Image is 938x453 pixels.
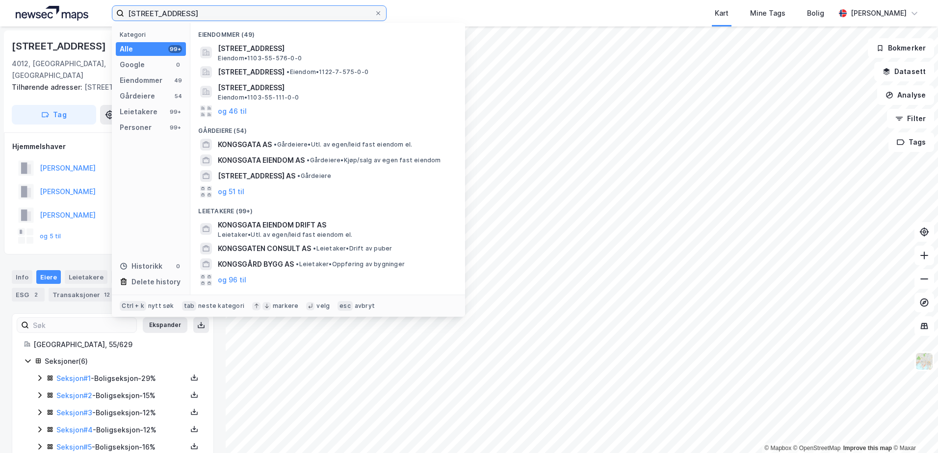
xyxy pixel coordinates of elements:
[120,43,133,55] div: Alle
[12,81,206,93] div: [STREET_ADDRESS]
[313,245,316,252] span: •
[49,288,116,302] div: Transaksjoner
[102,290,112,300] div: 12
[56,373,187,384] div: - Boligseksjon - 29%
[915,352,934,371] img: Z
[218,186,244,198] button: og 51 til
[120,90,155,102] div: Gårdeiere
[174,76,182,84] div: 49
[174,262,182,270] div: 0
[198,302,244,310] div: neste kategori
[889,406,938,453] div: Kontrollprogram for chat
[120,301,146,311] div: Ctrl + k
[296,260,299,268] span: •
[218,231,352,239] span: Leietaker • Utl. av egen/leid fast eiendom el.
[190,23,465,41] div: Eiendommer (49)
[190,288,465,305] div: Personer (99+)
[56,374,91,382] a: Seksjon#1
[29,318,136,332] input: Søk
[296,260,405,268] span: Leietaker • Oppføring av bygninger
[888,132,934,152] button: Tags
[297,172,331,180] span: Gårdeiere
[287,68,289,75] span: •
[56,441,187,453] div: - Boligseksjon - 16%
[889,406,938,453] iframe: Chat Widget
[120,106,157,118] div: Leietakere
[143,317,187,333] button: Ekspander
[807,7,824,19] div: Bolig
[316,302,330,310] div: velg
[218,43,453,54] span: [STREET_ADDRESS]
[56,408,92,417] a: Seksjon#3
[218,94,299,101] span: Eiendom • 1103-55-111-0-0
[56,390,187,402] div: - Boligseksjon - 15%
[218,170,295,182] span: [STREET_ADDRESS] AS
[56,407,187,419] div: - Boligseksjon - 12%
[887,109,934,128] button: Filter
[120,31,186,38] div: Kategori
[36,270,61,284] div: Eiere
[168,124,182,131] div: 99+
[307,156,310,164] span: •
[218,154,305,166] span: KONGSGATA EIENDOM AS
[274,141,412,149] span: Gårdeiere • Utl. av egen/leid fast eiendom el.
[218,105,247,117] button: og 46 til
[851,7,907,19] div: [PERSON_NAME]
[868,38,934,58] button: Bokmerker
[715,7,729,19] div: Kart
[274,141,277,148] span: •
[56,443,92,451] a: Seksjon#5
[33,339,202,351] div: [GEOGRAPHIC_DATA], 55/629
[120,59,145,71] div: Google
[12,58,138,81] div: 4012, [GEOGRAPHIC_DATA], [GEOGRAPHIC_DATA]
[190,119,465,137] div: Gårdeiere (54)
[182,301,197,311] div: tab
[168,108,182,116] div: 99+
[287,68,368,76] span: Eiendom • 1122-7-575-0-0
[764,445,791,452] a: Mapbox
[874,62,934,81] button: Datasett
[120,122,152,133] div: Personer
[218,243,311,254] span: KONGSGATEN CONSULT AS
[148,302,174,310] div: nytt søk
[218,66,285,78] span: [STREET_ADDRESS]
[355,302,375,310] div: avbryt
[174,61,182,69] div: 0
[120,75,162,86] div: Eiendommer
[45,355,202,367] div: Seksjoner ( 6 )
[111,270,148,284] div: Datasett
[174,92,182,100] div: 54
[12,288,45,302] div: ESG
[56,424,187,436] div: - Boligseksjon - 12%
[16,6,88,21] img: logo.a4113a55bc3d86da70a041830d287a7e.svg
[190,200,465,217] div: Leietakere (99+)
[65,270,107,284] div: Leietakere
[218,139,272,151] span: KONGSGATA AS
[307,156,441,164] span: Gårdeiere • Kjøp/salg av egen fast eiendom
[131,276,181,288] div: Delete history
[313,245,392,252] span: Leietaker • Drift av puber
[120,260,162,272] div: Historikk
[218,82,453,94] span: [STREET_ADDRESS]
[12,38,108,54] div: [STREET_ADDRESS]
[12,270,32,284] div: Info
[56,391,92,400] a: Seksjon#2
[31,290,41,300] div: 2
[218,219,453,231] span: KONGSGATA EIENDOM DRIFT AS
[168,45,182,53] div: 99+
[218,54,302,62] span: Eiendom • 1103-55-576-0-0
[218,258,294,270] span: KONGSGÅRD BYGG AS
[12,83,84,91] span: Tilhørende adresser:
[338,301,353,311] div: esc
[793,445,841,452] a: OpenStreetMap
[124,6,374,21] input: Søk på adresse, matrikkel, gårdeiere, leietakere eller personer
[273,302,298,310] div: markere
[12,105,96,125] button: Tag
[750,7,785,19] div: Mine Tags
[56,426,93,434] a: Seksjon#4
[218,274,246,286] button: og 96 til
[877,85,934,105] button: Analyse
[297,172,300,179] span: •
[843,445,892,452] a: Improve this map
[12,141,213,152] div: Hjemmelshaver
